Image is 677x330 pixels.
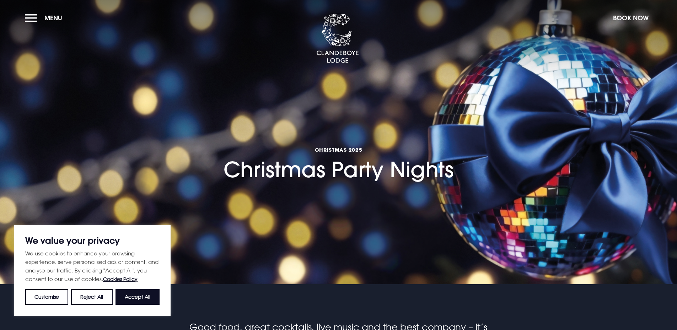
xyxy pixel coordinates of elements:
button: Reject All [71,289,112,305]
div: We value your privacy [14,225,171,316]
span: Menu [44,14,62,22]
p: We use cookies to enhance your browsing experience, serve personalised ads or content, and analys... [25,249,160,283]
button: Customise [25,289,68,305]
span: Christmas 2025 [224,146,453,153]
button: Book Now [609,10,652,26]
button: Accept All [115,289,160,305]
button: Menu [25,10,66,26]
p: We value your privacy [25,236,160,245]
img: Clandeboye Lodge [316,14,359,64]
a: Cookies Policy [103,276,138,282]
h1: Christmas Party Nights [224,106,453,182]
